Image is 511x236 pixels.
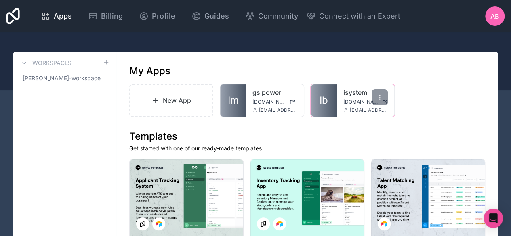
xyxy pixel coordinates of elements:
a: Profile [132,7,182,25]
a: [PERSON_NAME]-workspace [19,71,109,86]
a: Billing [82,7,129,25]
span: Connect with an Expert [319,10,400,22]
span: Profile [152,10,175,22]
a: New App [129,84,213,117]
a: gslpower [252,88,297,97]
a: isystem [343,88,388,97]
p: Get started with one of our ready-made templates [129,144,485,152]
span: [EMAIL_ADDRESS][DOMAIN_NAME] [350,107,388,113]
span: Community [258,10,298,22]
span: Im [228,94,239,107]
span: [EMAIL_ADDRESS][DOMAIN_NAME] [259,107,297,113]
a: Ib [311,84,337,117]
span: [PERSON_NAME]-workspace [23,74,101,82]
a: [DOMAIN_NAME] [343,99,388,105]
img: Airtable Logo [276,221,283,227]
a: Community [239,7,305,25]
h3: Workspaces [32,59,71,67]
span: Apps [54,10,72,22]
button: Connect with an Expert [306,10,400,22]
a: [DOMAIN_NAME] [252,99,297,105]
img: Airtable Logo [381,221,387,227]
span: [DOMAIN_NAME] [343,99,379,105]
a: Apps [34,7,78,25]
a: Im [220,84,246,117]
span: Billing [101,10,123,22]
div: Open Intercom Messenger [484,209,503,228]
a: Guides [185,7,236,25]
span: [DOMAIN_NAME] [252,99,286,105]
h1: Templates [129,130,485,143]
h1: My Apps [129,65,170,77]
span: Ib [320,94,328,107]
span: Guides [204,10,229,22]
span: AB [490,11,499,21]
img: Airtable Logo [156,221,162,227]
a: Workspaces [19,58,71,68]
